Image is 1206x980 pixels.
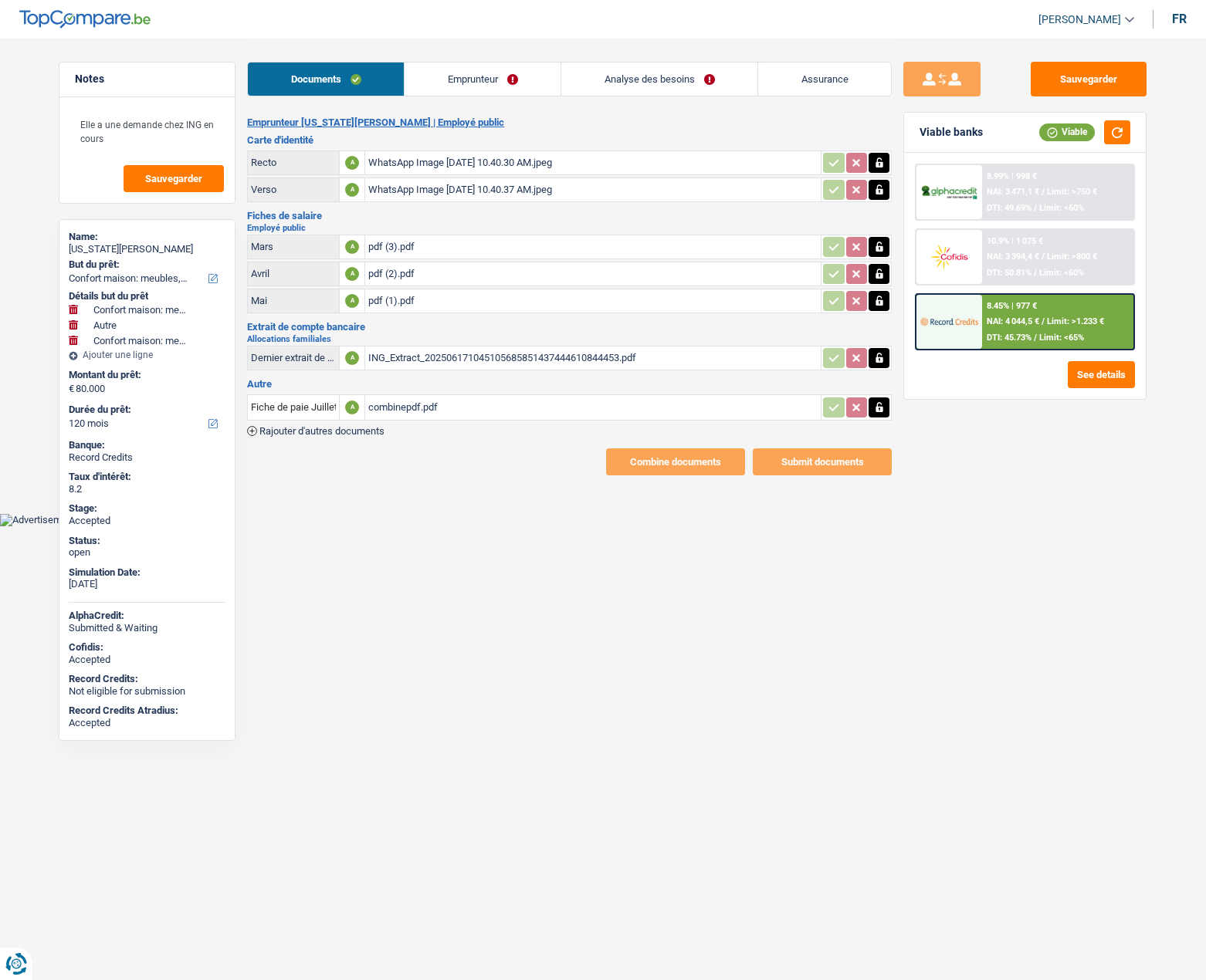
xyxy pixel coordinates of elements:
span: / [1042,252,1045,262]
div: [US_STATE][PERSON_NAME] [69,243,225,255]
img: AlphaCredit [920,184,977,201]
span: Limit: >1.233 € [1047,316,1104,326]
button: See details [1068,361,1135,388]
span: DTI: 50.81% [987,268,1032,278]
div: Accepted [69,515,225,527]
h5: Notes [75,73,219,86]
button: Submit documents [753,448,892,475]
div: Not eligible for submission [69,685,225,698]
a: Documents [248,63,404,96]
div: Taux d'intérêt: [69,471,225,483]
a: [PERSON_NAME] [1026,7,1134,32]
a: Assurance [758,63,891,96]
span: / [1034,333,1037,343]
div: open [69,546,225,559]
span: Rajouter d'autres documents [259,426,384,436]
span: Limit: <65% [1039,333,1084,343]
div: ING_Extract_202506171045105685851437444610844453.pdf [368,346,818,370]
div: Record Credits: [69,673,225,685]
div: Mars [251,241,336,252]
div: Détails but du prêt [69,290,225,302]
a: Emprunteur [405,63,561,96]
span: [PERSON_NAME] [1038,13,1121,26]
button: Sauvegarder [124,165,224,192]
div: A [345,183,359,197]
div: A [345,400,359,414]
h3: Carte d'identité [247,135,892,145]
div: Ajouter une ligne [69,350,225,360]
div: A [345,156,359,170]
div: Dernier extrait de compte pour vos allocations familiales [251,352,336,363]
button: Rajouter d'autres documents [247,426,384,436]
div: A [345,240,359,254]
span: Sauvegarder [145,174,202,184]
span: / [1034,268,1037,278]
button: Sauvegarder [1031,62,1147,96]
div: Banque: [69,439,225,451]
div: 10.9% | 1 075 € [987,236,1043,246]
h2: Emprunteur [US_STATE][PERSON_NAME] | Employé public [247,117,892,129]
div: combinepdf.pdf [368,396,818,419]
div: Simulation Date: [69,566,225,579]
span: Limit: <60% [1039,268,1084,278]
img: Cofidis [920,242,977,271]
div: Submitted & Waiting [69,622,225,634]
div: Cofidis: [69,641,225,654]
label: But du prêt: [69,259,222,271]
span: NAI: 4 044,5 € [987,316,1039,326]
div: Name: [69,231,225,243]
label: Montant du prêt: [69,369,222,381]
span: / [1042,187,1045,197]
span: DTI: 49.69% [987,203,1032,213]
div: 8.99% | 998 € [987,171,1037,181]
img: TopCompare Logo [19,10,151,29]
h2: Employé public [247,224,892,232]
div: pdf (3).pdf [368,235,818,259]
div: Verso [251,184,336,195]
div: A [345,351,359,365]
div: AlphaCredit: [69,610,225,622]
div: Record Credits [69,451,225,464]
div: Mai [251,295,336,306]
div: Accepted [69,717,225,729]
div: Recto [251,157,336,168]
div: 8.45% | 977 € [987,301,1037,311]
div: 8.2 [69,483,225,495]
div: fr [1172,12,1187,26]
div: [DATE] [69,578,225,590]
h3: Extrait de compte bancaire [247,322,892,332]
div: Viable [1039,123,1095,140]
div: pdf (2).pdf [368,262,818,286]
div: pdf (1).pdf [368,289,818,313]
span: NAI: 3 394,4 € [987,252,1039,262]
div: Viable banks [920,126,983,139]
span: / [1042,316,1045,326]
div: Avril [251,268,336,279]
span: / [1034,203,1037,213]
div: Record Credits Atradius: [69,705,225,717]
span: NAI: 3 471,1 € [987,187,1039,197]
img: Record Credits [920,307,977,336]
h2: Allocations familiales [247,335,892,343]
div: Status: [69,535,225,547]
div: A [345,267,359,281]
div: Stage: [69,502,225,515]
a: Analyse des besoins [561,63,757,96]
span: Limit: >750 € [1047,187,1097,197]
span: Limit: <60% [1039,203,1084,213]
div: A [345,294,359,308]
h3: Fiches de salaire [247,211,892,221]
div: WhatsApp Image [DATE] 10.40.37 AM.jpeg [368,178,818,201]
label: Durée du prêt: [69,404,222,416]
div: WhatsApp Image [DATE] 10.40.30 AM.jpeg [368,151,818,174]
h3: Autre [247,379,892,389]
span: DTI: 45.73% [987,333,1032,343]
button: Combine documents [606,448,745,475]
span: € [69,383,74,395]
div: Accepted [69,654,225,666]
span: Limit: >800 € [1047,252,1097,262]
